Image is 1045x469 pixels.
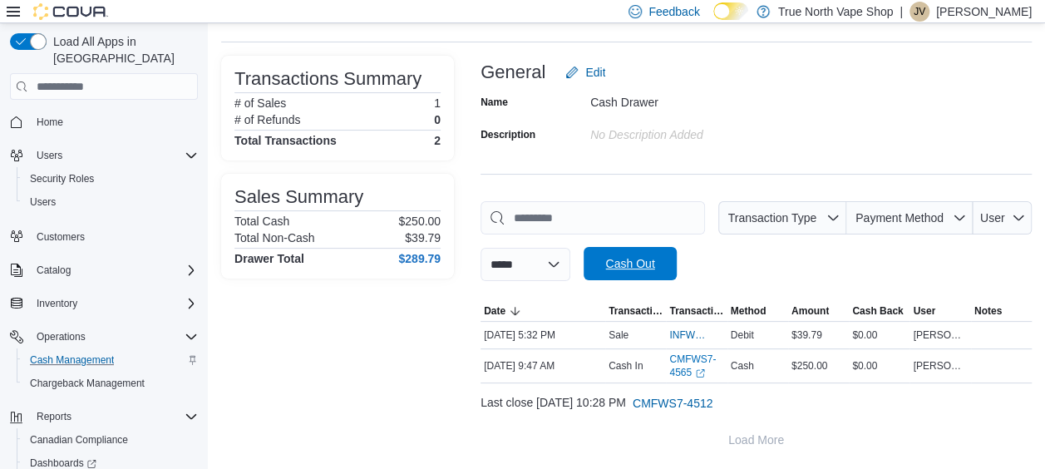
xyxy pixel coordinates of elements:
h6: Total Cash [234,215,289,228]
button: Catalog [3,259,205,282]
button: Date [481,301,605,321]
button: Transaction Type [605,301,666,321]
button: Home [3,110,205,134]
p: True North Vape Shop [778,2,894,22]
span: Payment Method [855,211,944,225]
input: Dark Mode [713,2,748,20]
svg: External link [695,368,705,378]
span: $250.00 [791,359,827,373]
span: Catalog [37,264,71,277]
button: Inventory [3,292,205,315]
span: Reports [30,407,198,427]
a: Users [23,192,62,212]
h4: Total Transactions [234,134,337,147]
button: Cash Out [584,247,677,280]
h4: Drawer Total [234,252,304,265]
button: Transaction # [666,301,727,321]
div: [DATE] 9:47 AM [481,356,605,376]
span: Transaction # [669,304,723,318]
h4: 2 [434,134,441,147]
button: Reports [30,407,78,427]
a: Home [30,112,70,132]
button: User [909,301,970,321]
button: Reports [3,405,205,428]
span: Inventory [30,294,198,313]
a: CMFWS7-4565External link [669,353,723,379]
button: Notes [971,301,1032,321]
button: Security Roles [17,167,205,190]
span: Transaction Type [609,304,663,318]
span: Operations [37,330,86,343]
span: [PERSON_NAME] [913,359,967,373]
span: Chargeback Management [30,377,145,390]
a: Cash Management [23,350,121,370]
h3: Sales Summary [234,187,363,207]
div: Cash Drawer [590,89,813,109]
h3: Transactions Summary [234,69,421,89]
span: Cash Management [23,350,198,370]
p: [PERSON_NAME] [936,2,1032,22]
button: INFWS7-4518 [669,325,723,345]
div: JenniferASM Vape [909,2,929,22]
span: Reports [37,410,71,423]
button: Operations [3,325,205,348]
button: Cash Management [17,348,205,372]
a: Security Roles [23,169,101,189]
a: Customers [30,227,91,247]
span: Chargeback Management [23,373,198,393]
span: Cash Back [852,304,903,318]
label: Description [481,128,535,141]
h4: $289.79 [398,252,441,265]
span: Users [23,192,198,212]
div: $0.00 [849,325,909,345]
span: Home [30,111,198,132]
span: Operations [30,327,198,347]
span: Feedback [648,3,699,20]
button: Inventory [30,294,84,313]
button: Operations [30,327,92,347]
button: Users [17,190,205,214]
div: $0.00 [849,356,909,376]
span: Canadian Compliance [30,433,128,447]
span: Load All Apps in [GEOGRAPHIC_DATA] [47,33,198,67]
span: Users [30,146,198,165]
button: User [973,201,1032,234]
button: Load More [481,423,1032,457]
div: [DATE] 5:32 PM [481,325,605,345]
span: Transaction Type [728,211,817,225]
button: Catalog [30,260,77,280]
p: Cash In [609,359,643,373]
span: User [980,211,1005,225]
button: Users [30,146,69,165]
p: $39.79 [405,231,441,244]
button: Canadian Compliance [17,428,205,452]
div: Last close [DATE] 10:28 PM [481,387,1032,420]
button: CMFWS7-4512 [626,387,719,420]
span: Customers [37,230,85,244]
h3: General [481,62,545,82]
button: Method [727,301,788,321]
span: Inventory [37,297,77,310]
button: Amount [788,301,849,321]
p: | [900,2,903,22]
span: Dark Mode [713,20,714,21]
span: Load More [728,432,784,448]
button: Cash Back [849,301,909,321]
span: Canadian Compliance [23,430,198,450]
h6: # of Refunds [234,113,300,126]
span: Security Roles [23,169,198,189]
span: Cash Out [605,255,654,272]
button: Transaction Type [718,201,846,234]
span: INFWS7-4518 [669,328,707,342]
span: Cash [731,359,754,373]
span: Debit [731,328,754,342]
button: Payment Method [846,201,973,234]
button: Customers [3,224,205,248]
span: User [913,304,935,318]
span: Catalog [30,260,198,280]
span: Edit [585,64,605,81]
span: Users [30,195,56,209]
span: JV [914,2,925,22]
span: Method [731,304,766,318]
a: Canadian Compliance [23,430,135,450]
